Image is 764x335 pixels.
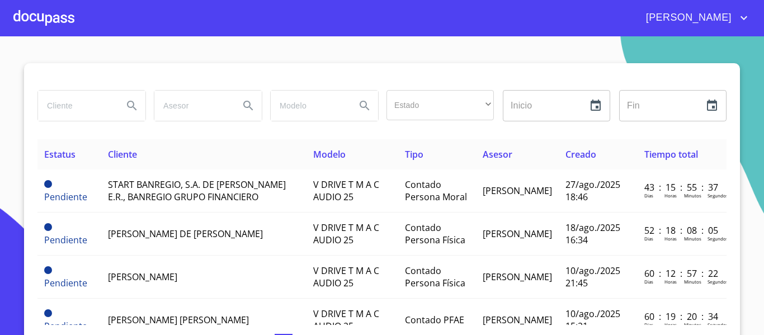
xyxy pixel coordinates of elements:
p: 43 : 15 : 55 : 37 [644,181,720,194]
span: Contado Persona Física [405,221,465,246]
span: [PERSON_NAME] [483,271,552,283]
span: Pendiente [44,180,52,188]
span: V DRIVE T M A C AUDIO 25 [313,265,379,289]
span: Pendiente [44,277,87,289]
p: Horas [664,322,677,328]
p: Dias [644,279,653,285]
span: Modelo [313,148,346,161]
span: Cliente [108,148,137,161]
span: Tipo [405,148,423,161]
span: V DRIVE T M A C AUDIO 25 [313,178,379,203]
p: Minutos [684,279,701,285]
span: START BANREGIO, S.A. DE [PERSON_NAME] E.R., BANREGIO GRUPO FINANCIERO [108,178,286,203]
span: Pendiente [44,266,52,274]
span: Contado PFAE [405,314,464,326]
span: V DRIVE T M A C AUDIO 25 [313,308,379,332]
span: Tiempo total [644,148,698,161]
span: Creado [565,148,596,161]
input: search [38,91,114,121]
span: Pendiente [44,320,87,332]
p: Segundos [708,279,728,285]
p: Segundos [708,322,728,328]
span: Estatus [44,148,76,161]
span: Contado Persona Física [405,265,465,289]
button: account of current user [638,9,751,27]
p: Segundos [708,235,728,242]
span: Pendiente [44,191,87,203]
span: 10/ago./2025 21:45 [565,265,620,289]
p: Minutos [684,192,701,199]
span: [PERSON_NAME] [483,228,552,240]
span: [PERSON_NAME] [108,271,177,283]
span: Pendiente [44,223,52,231]
span: 10/ago./2025 15:21 [565,308,620,332]
span: Asesor [483,148,512,161]
span: Contado Persona Moral [405,178,467,203]
button: Search [119,92,145,119]
span: [PERSON_NAME] [638,9,737,27]
input: search [154,91,230,121]
span: [PERSON_NAME] DE [PERSON_NAME] [108,228,263,240]
span: 27/ago./2025 18:46 [565,178,620,203]
button: Search [351,92,378,119]
p: 52 : 18 : 08 : 05 [644,224,720,237]
span: 18/ago./2025 16:34 [565,221,620,246]
p: Segundos [708,192,728,199]
p: Dias [644,322,653,328]
span: [PERSON_NAME] [483,185,552,197]
p: Minutos [684,235,701,242]
input: search [271,91,347,121]
span: [PERSON_NAME] [483,314,552,326]
p: Horas [664,235,677,242]
p: Horas [664,192,677,199]
button: Search [235,92,262,119]
p: 60 : 19 : 20 : 34 [644,310,720,323]
p: Minutos [684,322,701,328]
p: 60 : 12 : 57 : 22 [644,267,720,280]
span: V DRIVE T M A C AUDIO 25 [313,221,379,246]
p: Dias [644,192,653,199]
span: Pendiente [44,234,87,246]
div: ​ [386,90,494,120]
span: [PERSON_NAME] [PERSON_NAME] [108,314,249,326]
span: Pendiente [44,309,52,317]
p: Dias [644,235,653,242]
p: Horas [664,279,677,285]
